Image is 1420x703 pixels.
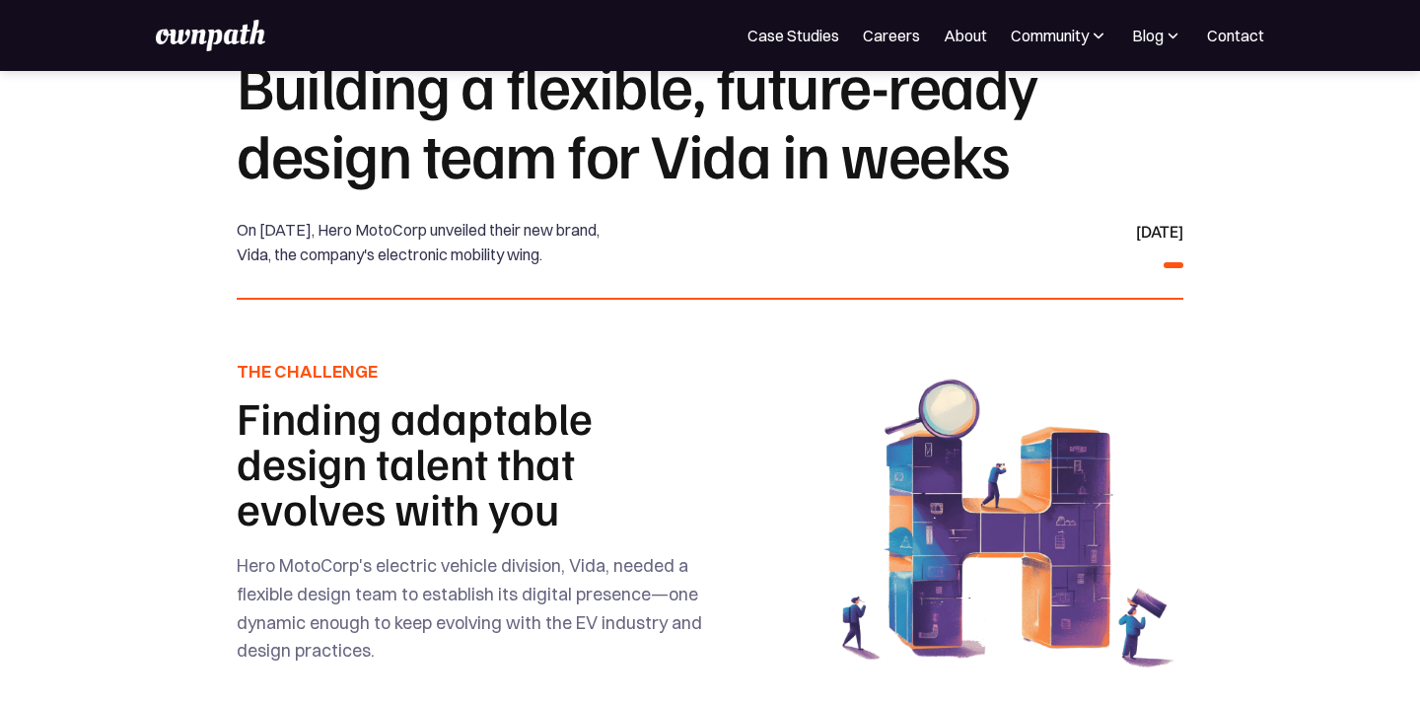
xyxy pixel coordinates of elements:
[747,24,839,47] a: Case Studies
[237,218,609,268] div: On [DATE], Hero MotoCorp unveiled their new brand, Vida, the company's electronic mobility wing.
[237,359,706,385] h5: THE CHALLENGE
[863,24,920,47] a: Careers
[1132,24,1164,47] div: Blog
[237,49,1183,188] h1: Building a flexible, future-ready design team for Vida in weeks
[944,24,987,47] a: About
[1011,24,1089,47] div: Community
[1207,24,1264,47] a: Contact
[237,552,706,666] div: Hero MotoCorp's electric vehicle division, Vida, needed a flexible design team to establish its d...
[1132,24,1183,47] div: Blog
[1136,218,1183,246] div: [DATE]
[1011,24,1108,47] div: Community
[237,394,706,530] h1: Finding adaptable design talent that evolves with you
